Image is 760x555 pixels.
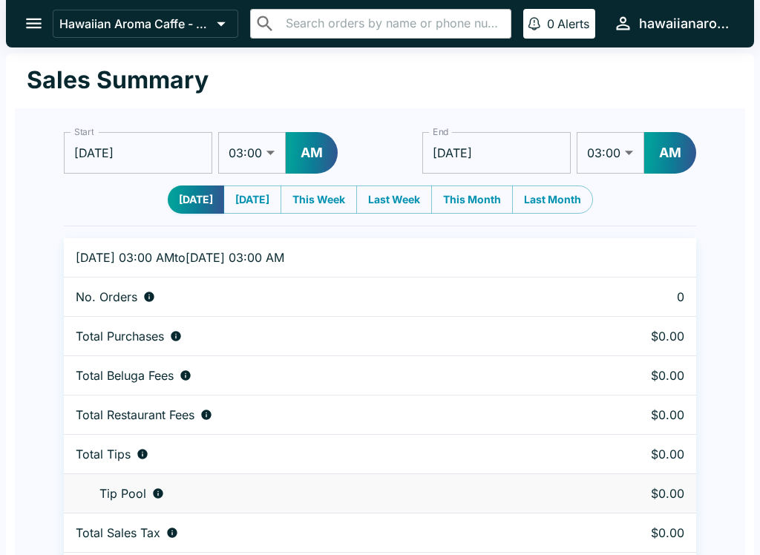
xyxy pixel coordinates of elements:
[99,486,146,501] p: Tip Pool
[76,289,137,304] p: No. Orders
[76,407,560,422] div: Fees paid by diners to restaurant
[607,7,736,39] button: hawaiianaromacaffe
[76,447,560,462] div: Combined individual and pooled tips
[76,368,560,383] div: Fees paid by diners to Beluga
[64,132,212,174] input: Choose date, selected date is Sep 3, 2025
[76,250,560,265] p: [DATE] 03:00 AM to [DATE] 03:00 AM
[76,329,164,344] p: Total Purchases
[583,525,684,540] p: $0.00
[422,132,571,174] input: Choose date, selected date is Sep 4, 2025
[76,525,560,540] div: Sales tax paid by diners
[53,10,238,38] button: Hawaiian Aroma Caffe - Waikiki Beachcomber
[59,16,211,31] p: Hawaiian Aroma Caffe - Waikiki Beachcomber
[286,132,338,174] button: AM
[583,329,684,344] p: $0.00
[356,185,432,214] button: Last Week
[547,16,554,31] p: 0
[76,486,560,501] div: Tips unclaimed by a waiter
[433,125,449,138] label: End
[583,289,684,304] p: 0
[557,16,589,31] p: Alerts
[644,132,696,174] button: AM
[639,15,730,33] div: hawaiianaromacaffe
[76,447,131,462] p: Total Tips
[431,185,513,214] button: This Month
[15,4,53,42] button: open drawer
[583,447,684,462] p: $0.00
[512,185,593,214] button: Last Month
[583,407,684,422] p: $0.00
[27,65,209,95] h1: Sales Summary
[76,407,194,422] p: Total Restaurant Fees
[76,525,160,540] p: Total Sales Tax
[281,13,505,34] input: Search orders by name or phone number
[223,185,281,214] button: [DATE]
[76,368,174,383] p: Total Beluga Fees
[583,486,684,501] p: $0.00
[281,185,357,214] button: This Week
[74,125,94,138] label: Start
[583,368,684,383] p: $0.00
[76,289,560,304] div: Number of orders placed
[168,185,224,214] button: [DATE]
[76,329,560,344] div: Aggregate order subtotals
